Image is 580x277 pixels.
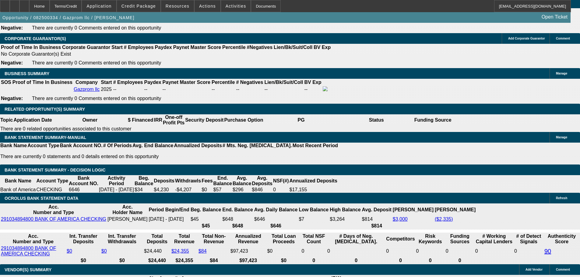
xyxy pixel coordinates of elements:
[36,187,69,193] td: CHECKING
[267,233,301,245] th: Total Loan Proceeds
[163,87,210,92] div: --
[82,0,116,12] button: Application
[416,245,445,257] td: 0
[213,187,232,193] td: $57
[556,196,567,200] span: Refresh
[13,114,52,126] th: Application Date
[301,233,326,245] th: Sum of the Total NSF Count and Total Overdraft Fee Count from Ocrolus
[74,87,100,92] a: Gazprom llc
[198,233,230,245] th: Total Non-Revenue
[556,72,567,75] span: Manage
[263,114,339,126] th: PG
[144,245,170,257] td: $24,440
[224,114,263,126] th: Purchase Option
[445,245,474,257] td: 0
[434,204,476,216] th: [PERSON_NAME]
[475,248,478,254] span: 0
[386,245,415,257] td: 0
[304,80,322,85] b: BV Exp
[107,204,148,216] th: Acc. Holder Name
[103,143,132,149] th: # Of Periods
[323,86,328,91] img: facebook-icon.png
[304,86,322,93] td: --
[416,258,445,264] th: 0
[556,268,570,271] span: Comment
[526,268,543,271] span: Add Vendor
[153,114,163,126] th: IRR
[222,216,253,222] td: $648
[5,135,86,140] span: BANK STATEMENT SUMMARY-MANUAL
[230,233,266,245] th: Annualized Revenue
[301,245,326,257] td: 0
[222,45,245,50] b: Percentile
[1,96,23,101] b: Negative:
[226,4,246,9] span: Activities
[1,44,61,50] th: Proof of Time In Business
[163,114,185,126] th: One-off Profit Pts
[5,168,106,172] span: Bank Statement Summary - Decision Logic
[32,25,161,30] span: There are currently 0 Comments entered on this opportunity
[1,25,23,30] b: Negative:
[254,223,298,229] th: $646
[121,4,156,9] span: Credit Package
[101,233,143,245] th: Int. Transfer Withdrawals
[52,114,128,126] th: Owner
[185,114,224,126] th: Security Deposit
[1,216,106,222] a: 291034894800 BANK OF AMERICA CHECKING
[173,45,221,50] b: Paynet Master Score
[171,248,189,254] a: $24,355
[163,80,210,85] b: Paynet Master Score
[174,143,222,149] th: Annualized Deposits
[76,80,98,85] b: Company
[221,0,251,12] button: Activities
[392,204,434,216] th: [PERSON_NAME]
[393,216,408,222] a: $3,000
[117,0,160,12] button: Credit Package
[222,223,253,229] th: $648
[66,258,100,264] th: $0
[301,258,326,264] th: 0
[171,258,198,264] th: $24,355
[86,4,111,9] span: Application
[12,79,73,85] th: Proof of Time In Business
[5,71,49,76] span: BUSINESS SUMMARY
[556,37,570,40] span: Comment
[171,233,198,245] th: Total Revenue
[201,187,213,193] td: $0
[508,37,545,40] span: Add Corporate Guarantor
[274,45,312,50] b: Lien/Bk/Suit/Coll
[2,15,135,20] span: Opportunity / 082500334 / Gazprom llc / [PERSON_NAME]
[201,175,213,187] th: Fees
[199,248,207,254] a: $84
[149,204,190,216] th: Period Begin/End
[544,233,579,245] th: Authenticity Score
[329,216,361,222] td: $3,264
[144,258,170,264] th: $24,440
[149,216,190,222] td: [DATE] - [DATE]
[111,45,122,50] b: Start
[236,80,263,85] b: # Negatives
[267,245,301,257] td: $0
[195,0,220,12] button: Actions
[222,143,292,149] th: # Mts. Neg. [MEDICAL_DATA].
[190,223,221,229] th: $45
[362,204,392,216] th: Avg. Deposit
[339,114,414,126] th: Status
[1,204,107,216] th: Acc. Number and Type
[1,51,333,57] td: No Corporate Guarantor(s) Exist
[416,233,445,245] th: Risk Keywords
[153,175,175,187] th: Deposits
[198,258,230,264] th: $84
[190,216,221,222] td: $45
[292,143,338,149] th: Most Recent Period
[0,154,338,159] p: There are currently 0 statements and 0 details entered on this opportunity
[107,216,148,222] td: [PERSON_NAME]
[67,248,72,254] a: $0
[230,248,266,254] div: $97,423
[236,87,263,92] div: --
[264,80,303,85] b: Lien/Bk/Suit/Coll
[175,187,201,193] td: -$4,207
[60,143,103,149] th: Bank Account NO.
[327,245,385,257] td: 0
[247,45,273,50] b: #Negatives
